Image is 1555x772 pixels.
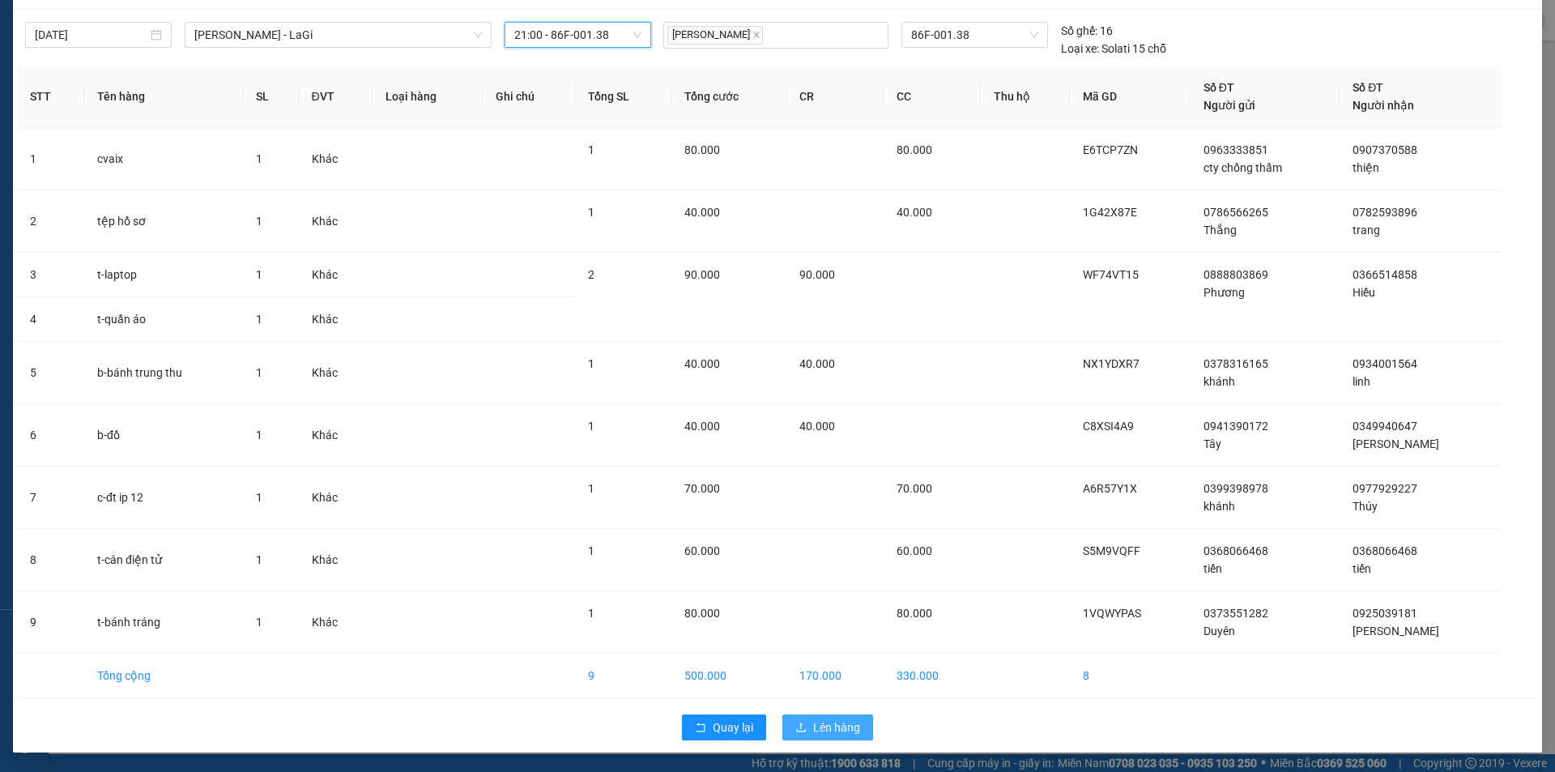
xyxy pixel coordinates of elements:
[17,529,84,591] td: 8
[299,467,373,529] td: Khác
[299,253,373,297] td: Khác
[588,143,594,156] span: 1
[1204,268,1268,281] span: 0888803869
[1204,224,1237,237] span: Thắng
[588,206,594,219] span: 1
[84,529,243,591] td: t-cân điện tử
[911,23,1037,47] span: 86F-001.38
[299,342,373,404] td: Khác
[897,607,932,620] span: 80.000
[84,342,243,404] td: b-bánh trung thu
[713,719,753,736] span: Quay lại
[1353,357,1417,370] span: 0934001564
[588,482,594,495] span: 1
[1083,482,1137,495] span: A6R57Y1X
[684,420,720,433] span: 40.000
[588,357,594,370] span: 1
[575,654,671,698] td: 9
[684,206,720,219] span: 40.000
[35,26,147,44] input: 13/10/2025
[1204,562,1222,575] span: tiến
[1353,437,1439,450] span: [PERSON_NAME]
[112,90,123,101] span: environment
[1070,66,1191,128] th: Mã GD
[1083,357,1140,370] span: NX1YDXR7
[752,31,760,39] span: close
[256,215,262,228] span: 1
[1204,482,1268,495] span: 0399398978
[1061,40,1099,58] span: Loại xe:
[1353,625,1439,638] span: [PERSON_NAME]
[981,66,1070,128] th: Thu hộ
[112,89,211,120] b: 33 Bác Ái, P Phước Hội, TX Lagi
[1204,500,1235,513] span: khánh
[1353,99,1414,112] span: Người nhận
[17,66,84,128] th: STT
[299,529,373,591] td: Khác
[17,190,84,253] td: 2
[1083,268,1139,281] span: WF74VT15
[1204,81,1234,94] span: Số ĐT
[1353,161,1379,174] span: thiện
[1083,544,1140,557] span: S5M9VQFF
[17,297,84,342] td: 4
[1204,161,1282,174] span: cty chống thấm
[786,66,884,128] th: CR
[84,66,243,128] th: Tên hàng
[1353,143,1417,156] span: 0907370588
[1204,544,1268,557] span: 0368066468
[17,591,84,654] td: 9
[8,69,112,87] li: VP Gò Vấp
[1353,482,1417,495] span: 0977929227
[8,8,65,65] img: logo.jpg
[1353,81,1383,94] span: Số ĐT
[299,297,373,342] td: Khác
[695,722,706,735] span: rollback
[256,366,262,379] span: 1
[1204,357,1268,370] span: 0378316165
[1204,143,1268,156] span: 0963333851
[299,404,373,467] td: Khác
[112,69,215,87] li: VP LaGi
[17,342,84,404] td: 5
[1353,206,1417,219] span: 0782593896
[1204,420,1268,433] span: 0941390172
[1061,40,1166,58] div: Solati 15 chỗ
[1353,268,1417,281] span: 0366514858
[782,714,873,740] button: uploadLên hàng
[1353,224,1380,237] span: trang
[1083,143,1138,156] span: E6TCP7ZN
[799,420,835,433] span: 40.000
[588,420,594,433] span: 1
[588,544,594,557] span: 1
[84,253,243,297] td: t-laptop
[194,23,482,47] span: Hồ Chí Minh - LaGi
[1083,607,1141,620] span: 1VQWYPAS
[84,190,243,253] td: tệp hồ sơ
[1204,99,1255,112] span: Người gửi
[884,654,981,698] td: 330.000
[799,357,835,370] span: 40.000
[1353,500,1378,513] span: Thúy
[1083,420,1134,433] span: C8XSI4A9
[373,66,483,128] th: Loại hàng
[667,26,763,45] span: [PERSON_NAME]
[299,591,373,654] td: Khác
[17,404,84,467] td: 6
[1083,206,1137,219] span: 1G42X87E
[17,467,84,529] td: 7
[671,66,786,128] th: Tổng cước
[684,482,720,495] span: 70.000
[813,719,860,736] span: Lên hàng
[17,253,84,297] td: 3
[1204,206,1268,219] span: 0786566265
[1353,286,1375,299] span: Hiếu
[84,467,243,529] td: c-đt ip 12
[299,190,373,253] td: Khác
[684,607,720,620] span: 80.000
[8,90,19,101] span: environment
[84,591,243,654] td: t-bánh tráng
[243,66,299,128] th: SL
[1353,562,1371,575] span: tiến
[884,66,981,128] th: CC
